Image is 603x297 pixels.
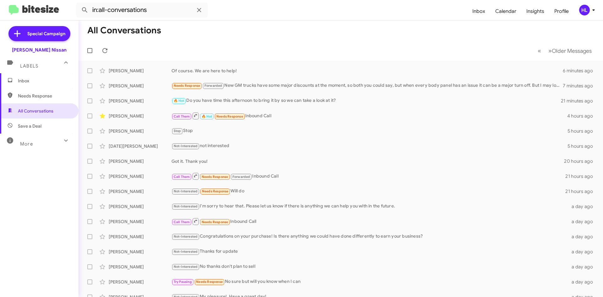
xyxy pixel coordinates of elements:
span: Call Them [174,220,190,224]
div: [PERSON_NAME] [109,264,171,270]
span: Needs Response [18,93,71,99]
span: Needs Response [202,175,228,179]
div: [PERSON_NAME] [109,98,171,104]
a: Profile [549,2,574,20]
span: Not-Interested [174,189,198,193]
span: Needs Response [174,84,200,88]
input: Search [76,3,208,18]
span: Needs Response [216,114,243,118]
div: 20 hours ago [564,158,598,164]
span: Needs Response [202,189,229,193]
div: [PERSON_NAME] [109,68,171,74]
span: Inbox [18,78,71,84]
span: Not-Interested [174,265,198,269]
div: Inbound Call [171,217,568,225]
div: [PERSON_NAME] [109,83,171,89]
button: Previous [534,44,545,57]
span: Try Pausing [174,280,192,284]
div: [PERSON_NAME] [109,234,171,240]
div: a day ago [568,249,598,255]
span: Needs Response [202,220,228,224]
div: I'm sorry to hear that. Please let us know if there is anything we can help you with in the future. [171,203,568,210]
div: [PERSON_NAME] Nissan [12,47,67,53]
span: Not-Interested [174,144,198,148]
div: [PERSON_NAME] [109,249,171,255]
div: 21 hours ago [565,188,598,195]
a: Inbox [467,2,490,20]
span: Not-Interested [174,204,198,208]
span: Save a Deal [18,123,41,129]
span: Call Them [174,114,190,118]
nav: Page navigation example [534,44,595,57]
span: Stop [174,129,181,133]
h1: All Conversations [87,25,161,36]
div: Inbound Call [171,112,567,120]
span: All Conversations [18,108,53,114]
div: 21 hours ago [565,173,598,179]
span: Forwarded [203,83,224,89]
span: Forwarded [231,174,252,180]
div: No sure but will you know when I can [171,278,568,285]
div: [PERSON_NAME] [109,218,171,225]
button: HL [574,5,596,15]
div: [PERSON_NAME] [109,158,171,164]
span: Labels [20,63,38,69]
span: Needs Response [196,280,223,284]
span: More [20,141,33,147]
div: 7 minutes ago [563,83,598,89]
div: [PERSON_NAME] [109,113,171,119]
div: Do you have time this afternoon to bring it by so we can take a look at it? [171,97,561,104]
div: Inbound Call [171,172,565,180]
div: not interested [171,142,568,150]
div: No thanks don't plan to sell [171,263,568,270]
span: 🔥 Hot [202,114,212,118]
a: Insights [521,2,549,20]
div: 6 minutes ago [563,68,598,74]
a: Special Campaign [8,26,70,41]
span: » [548,47,552,55]
span: Not-Interested [174,250,198,254]
span: Call Them [174,175,190,179]
div: a day ago [568,234,598,240]
div: [PERSON_NAME] [109,173,171,179]
span: Older Messages [552,47,592,54]
div: Thanks for update [171,248,568,255]
div: HL [579,5,590,15]
span: Not-Interested [174,234,198,239]
div: [DATE][PERSON_NAME] [109,143,171,149]
div: Got it. Thank you! [171,158,564,164]
span: « [538,47,541,55]
div: 4 hours ago [567,113,598,119]
div: 5 hours ago [568,143,598,149]
div: [PERSON_NAME] [109,128,171,134]
div: a day ago [568,264,598,270]
div: a day ago [568,218,598,225]
div: 5 hours ago [568,128,598,134]
div: 21 minutes ago [561,98,598,104]
div: Congratulations on your purchase! Is there anything we could have done differently to earn your b... [171,233,568,240]
div: [PERSON_NAME] [109,279,171,285]
span: 🔥 Hot [174,99,184,103]
a: Calendar [490,2,521,20]
div: New GM trucks have some major discounts at the moment, so both you could say, but when every body... [171,82,563,89]
div: Stop [171,127,568,135]
button: Next [545,44,595,57]
div: Of course. We are here to help! [171,68,563,74]
div: Will do [171,188,565,195]
span: Special Campaign [27,30,65,37]
div: a day ago [568,279,598,285]
div: [PERSON_NAME] [109,203,171,210]
div: [PERSON_NAME] [109,188,171,195]
div: a day ago [568,203,598,210]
